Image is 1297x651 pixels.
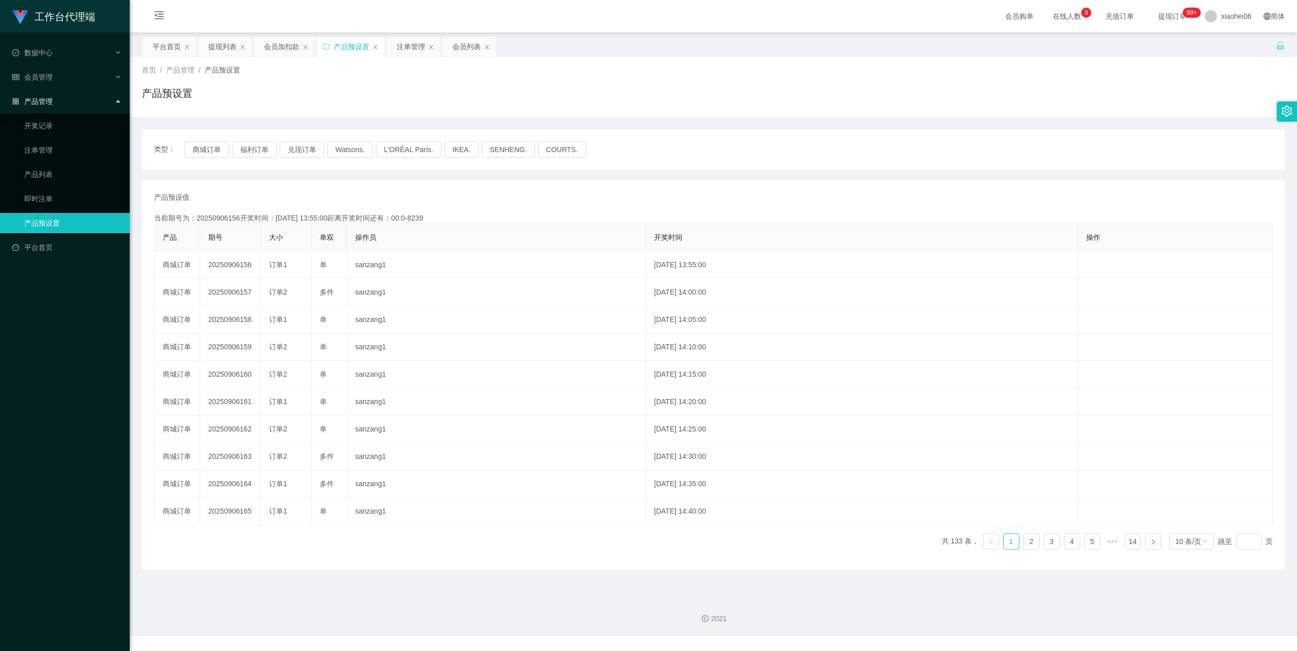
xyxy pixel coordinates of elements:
[334,37,369,56] div: 产品预设置
[646,443,1078,471] td: [DATE] 14:30:00
[1086,233,1100,241] span: 操作
[155,498,200,525] td: 商城订单
[205,66,240,74] span: 产品预设置
[323,43,330,50] i: 图标: sync
[155,471,200,498] td: 商城订单
[240,44,246,50] i: 图标: close
[1023,533,1040,550] li: 2
[646,251,1078,279] td: [DATE] 13:55:00
[269,261,287,269] span: 订单1
[320,452,334,460] span: 多件
[142,66,156,74] span: 首页
[484,44,490,50] i: 图标: close
[1064,534,1080,549] a: 4
[397,37,425,56] div: 注单管理
[200,471,261,498] td: 20250906164
[646,361,1078,388] td: [DATE] 14:15:00
[155,306,200,334] td: 商城订单
[269,480,287,488] span: 订单1
[208,37,237,56] div: 提现列表
[269,370,287,378] span: 订单2
[163,233,177,241] span: 产品
[154,141,184,158] span: 类型：
[269,343,287,351] span: 订单2
[428,44,434,50] i: 图标: close
[12,237,122,258] a: 图标: dashboard平台首页
[1081,8,1091,18] sup: 8
[347,279,646,306] td: sanzang1
[199,66,201,74] span: /
[12,49,19,56] i: 图标: check-circle-o
[200,388,261,416] td: 20250906161
[269,315,287,323] span: 订单1
[200,334,261,361] td: 20250906159
[1125,534,1140,549] a: 14
[1202,538,1208,546] i: 图标: down
[1150,539,1156,545] i: 图标: right
[1276,41,1285,50] i: 图标: unlock
[24,189,122,209] a: 即时注单
[302,44,309,50] i: 图标: close
[538,141,586,158] button: COURTS.
[1044,534,1059,549] a: 3
[347,361,646,388] td: sanzang1
[138,613,1289,624] div: 2021
[347,498,646,525] td: sanzang1
[646,471,1078,498] td: [DATE] 14:35:00
[142,1,176,33] i: 图标: menu-fold
[320,233,334,241] span: 单双
[269,507,287,515] span: 订单1
[200,279,261,306] td: 20250906157
[1085,534,1100,549] a: 5
[155,279,200,306] td: 商城订单
[154,213,1273,224] div: 当前期号为：20250906156开奖时间：[DATE] 13:55:00距离开奖时间还有：00:0-8239
[1085,8,1088,18] p: 8
[1004,534,1019,549] a: 1
[320,507,327,515] span: 单
[160,66,162,74] span: /
[200,443,261,471] td: 20250906163
[154,192,189,203] span: 产品预设值
[200,361,261,388] td: 20250906160
[646,498,1078,525] td: [DATE] 14:40:00
[269,397,287,406] span: 订单1
[280,141,324,158] button: 兑现订单
[166,66,195,74] span: 产品管理
[1281,105,1292,117] i: 图标: setting
[988,539,994,545] i: 图标: left
[1182,8,1201,18] sup: 1096
[34,1,95,33] h1: 工作台代理端
[320,425,327,433] span: 单
[320,370,327,378] span: 单
[1125,533,1141,550] li: 14
[1003,533,1019,550] li: 1
[12,73,53,81] span: 会员管理
[646,279,1078,306] td: [DATE] 14:00:00
[155,361,200,388] td: 商城订单
[1153,13,1192,20] span: 提现订单
[1145,533,1161,550] li: 下一页
[1024,534,1039,549] a: 2
[347,471,646,498] td: sanzang1
[1264,13,1271,20] i: 图标: global
[654,233,682,241] span: 开奖时间
[646,388,1078,416] td: [DATE] 14:20:00
[452,37,481,56] div: 会员列表
[232,141,277,158] button: 福利订单
[269,288,287,296] span: 订单2
[320,315,327,323] span: 单
[264,37,299,56] div: 会员加扣款
[320,480,334,488] span: 多件
[24,116,122,136] a: 开奖记录
[1104,533,1121,550] li: 向后 5 页
[200,498,261,525] td: 20250906165
[376,141,441,158] button: L'ORÉAL Paris.
[320,261,327,269] span: 单
[1175,534,1201,549] div: 10 条/页
[24,213,122,233] a: 产品预设置
[320,343,327,351] span: 单
[12,49,53,57] span: 数据中心
[320,397,327,406] span: 单
[646,306,1078,334] td: [DATE] 14:05:00
[12,74,19,81] i: 图标: table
